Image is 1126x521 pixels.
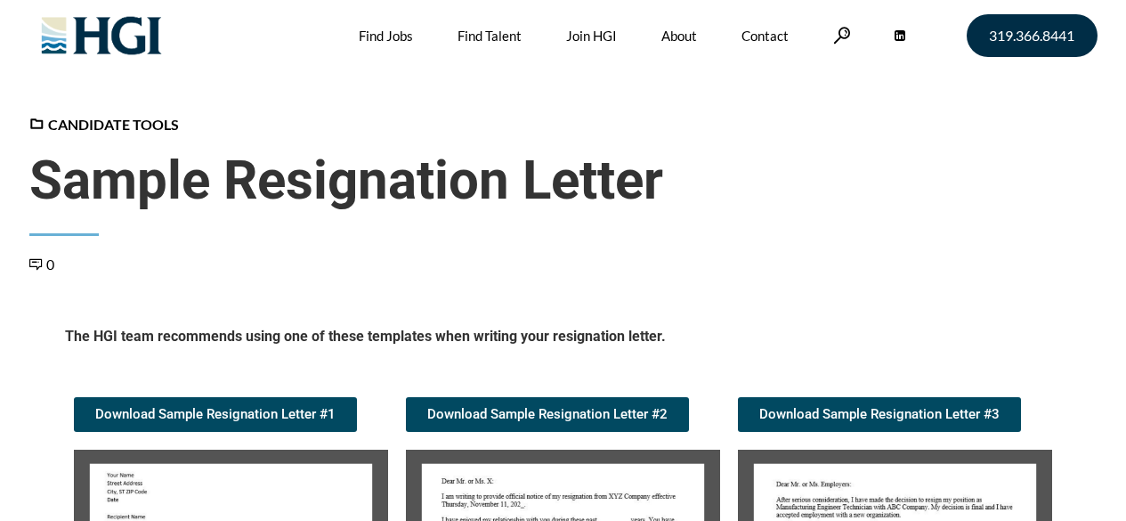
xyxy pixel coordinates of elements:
a: Candidate Tools [29,116,179,133]
span: Download Sample Resignation Letter #1 [95,408,336,421]
a: Download Sample Resignation Letter #1 [74,397,357,432]
a: Download Sample Resignation Letter #3 [738,397,1021,432]
a: 0 [29,256,54,273]
a: 319.366.8441 [967,14,1098,57]
span: Sample Resignation Letter [29,149,1098,213]
a: Search [833,27,851,44]
span: Download Sample Resignation Letter #2 [427,408,668,421]
a: Download Sample Resignation Letter #2 [406,397,689,432]
span: 319.366.8441 [989,28,1074,43]
span: Download Sample Resignation Letter #3 [759,408,1000,421]
h5: The HGI team recommends using one of these templates when writing your resignation letter. [65,327,1062,353]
